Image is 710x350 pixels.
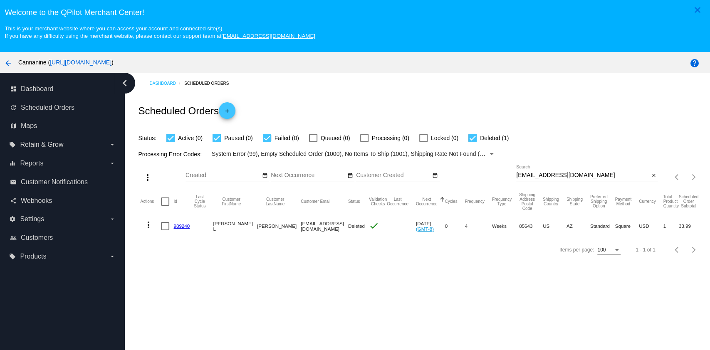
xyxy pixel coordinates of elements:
[5,25,315,39] small: This is your merchant website where you can access your account and connected site(s). If you hav...
[465,199,484,204] button: Change sorting for Frequency
[679,195,698,208] button: Change sorting for Subtotal
[615,197,631,206] button: Change sorting for PaymentMethod.Type
[649,171,658,180] button: Clear
[109,253,116,260] i: arrow_drop_down
[18,59,114,66] span: Cannanine ( )
[387,197,408,206] button: Change sorting for LastOccurrenceUtc
[222,108,232,118] mat-icon: add
[21,197,52,205] span: Webhooks
[184,77,236,90] a: Scheduled Orders
[480,133,509,143] span: Deleted (1)
[262,173,268,179] mat-icon: date_range
[10,119,116,133] a: map Maps
[20,160,43,167] span: Reports
[173,199,177,204] button: Change sorting for Id
[519,214,543,238] mat-cell: 85643
[109,160,116,167] i: arrow_drop_down
[21,85,53,93] span: Dashboard
[663,189,678,214] mat-header-cell: Total Product Quantity
[543,197,559,206] button: Change sorting for ShippingCountry
[567,214,590,238] mat-cell: AZ
[492,197,512,206] button: Change sorting for FrequencyType
[109,216,116,222] i: arrow_drop_down
[301,214,348,238] mat-cell: [EMAIL_ADDRESS][DOMAIN_NAME]
[20,253,46,260] span: Products
[590,195,608,208] button: Change sorting for PreferredShippingOption
[445,214,465,238] mat-cell: 0
[432,173,438,179] mat-icon: date_range
[416,226,434,232] a: (GMT-8)
[369,221,379,231] mat-icon: check
[257,214,301,238] mat-cell: [PERSON_NAME]
[615,214,638,238] mat-cell: Square
[492,214,519,238] mat-cell: Weeks
[685,242,702,258] button: Next page
[186,172,260,179] input: Created
[140,189,161,214] mat-header-cell: Actions
[20,215,44,223] span: Settings
[348,223,365,229] span: Deleted
[10,123,17,129] i: map
[416,214,445,238] mat-cell: [DATE]
[356,172,431,179] input: Customer Created
[149,77,184,90] a: Dashboard
[5,8,705,17] h3: Welcome to the QPilot Merchant Center!
[465,214,492,238] mat-cell: 4
[519,192,535,211] button: Change sorting for ShippingPostcode
[10,179,17,185] i: email
[348,199,360,204] button: Change sorting for Status
[21,122,37,130] span: Maps
[301,199,330,204] button: Change sorting for CustomerEmail
[275,133,299,143] span: Failed (0)
[194,195,205,208] button: Change sorting for LastProcessingCycleId
[690,58,700,68] mat-icon: help
[138,135,156,141] span: Status:
[567,197,583,206] button: Change sorting for ShippingState
[9,253,16,260] i: local_offer
[416,197,438,206] button: Change sorting for NextOccurrenceUtc
[559,247,594,253] div: Items per page:
[118,76,131,90] i: chevron_left
[173,223,190,229] a: 989240
[20,141,63,148] span: Retain & Grow
[9,160,16,167] i: equalizer
[663,214,678,238] mat-cell: 1
[639,199,656,204] button: Change sorting for CurrencyIso
[9,141,16,148] i: local_offer
[651,173,656,179] mat-icon: close
[138,151,202,158] span: Processing Error Codes:
[431,133,458,143] span: Locked (0)
[679,214,706,238] mat-cell: 33.99
[669,242,685,258] button: Previous page
[10,101,116,114] a: update Scheduled Orders
[178,133,203,143] span: Active (0)
[516,172,649,179] input: Search
[543,214,567,238] mat-cell: US
[10,194,116,207] a: share Webhooks
[143,173,153,182] mat-icon: more_vert
[10,86,17,92] i: dashboard
[221,33,315,39] a: [EMAIL_ADDRESS][DOMAIN_NAME]
[109,141,116,148] i: arrow_drop_down
[636,247,655,253] div: 1 - 1 of 1
[143,220,153,230] mat-icon: more_vert
[372,133,409,143] span: Processing (0)
[213,214,257,238] mat-cell: [PERSON_NAME] L
[321,133,350,143] span: Queued (0)
[224,133,252,143] span: Paused (0)
[10,175,116,189] a: email Customer Notifications
[21,104,74,111] span: Scheduled Orders
[138,102,235,119] h2: Scheduled Orders
[10,197,17,204] i: share
[3,58,13,68] mat-icon: arrow_back
[50,59,111,66] a: [URL][DOMAIN_NAME]
[257,197,293,206] button: Change sorting for CustomerLastName
[369,189,387,214] mat-header-cell: Validation Checks
[10,234,17,241] i: people_outline
[271,172,346,179] input: Next Occurrence
[590,214,615,238] mat-cell: Standard
[10,104,17,111] i: update
[21,234,53,242] span: Customers
[445,199,457,204] button: Change sorting for Cycles
[21,178,88,186] span: Customer Notifications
